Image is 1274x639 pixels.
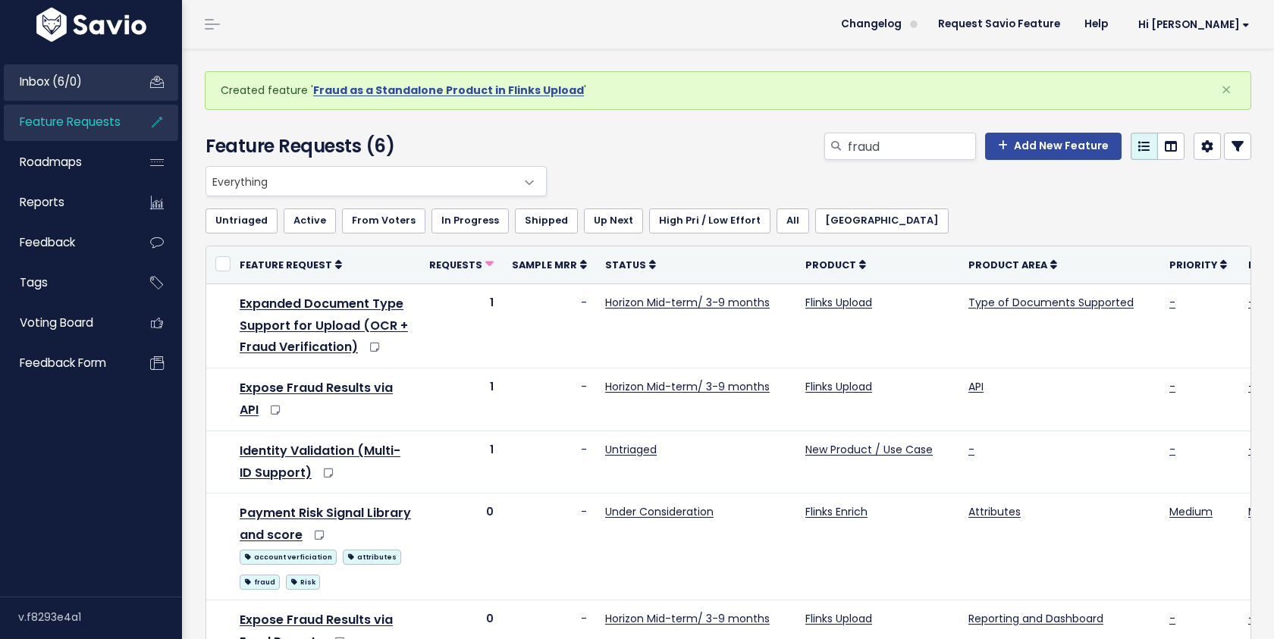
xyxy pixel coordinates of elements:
[4,225,126,260] a: Feedback
[206,208,278,233] a: Untriaged
[240,572,280,590] a: fraud
[4,265,126,300] a: Tags
[605,295,770,310] a: Horizon Mid-term/ 3-9 months
[1169,504,1213,519] a: Medium
[968,504,1021,519] a: Attributes
[805,258,856,271] span: Product
[343,547,401,565] a: attributes
[1221,77,1232,102] span: ×
[431,208,509,233] a: In Progress
[841,19,902,30] span: Changelog
[420,368,503,431] td: 1
[313,83,584,98] a: Fraud as a Standalone Product in Flinks Upload
[420,493,503,600] td: 0
[20,74,82,89] span: Inbox (6/0)
[284,208,336,233] a: Active
[846,133,976,160] input: Search features...
[205,71,1251,110] div: Created feature ' '
[4,64,126,99] a: Inbox (6/0)
[815,208,949,233] a: [GEOGRAPHIC_DATA]
[420,283,503,368] td: 1
[20,194,64,210] span: Reports
[206,133,539,160] h4: Feature Requests (6)
[503,431,596,493] td: -
[777,208,809,233] a: All
[20,274,48,290] span: Tags
[805,442,933,457] a: New Product / Use Case
[1169,379,1175,394] a: -
[240,550,337,565] span: account verficiation
[1206,72,1247,108] button: Close
[429,258,482,271] span: Requests
[286,572,320,590] a: Risk
[240,295,408,356] a: Expanded Document Type Support for Upload (OCR + Fraud Verification)
[20,114,121,130] span: Feature Requests
[20,315,93,330] span: Voting Board
[968,442,974,457] a: -
[503,283,596,368] td: -
[206,167,516,196] span: Everything
[1248,611,1254,626] a: -
[805,379,872,394] a: Flinks Upload
[1248,442,1254,457] a: -
[1248,295,1254,310] a: -
[1072,13,1120,36] a: Help
[18,597,182,637] div: v.f8293e4a1
[1169,257,1227,272] a: Priority
[4,305,126,340] a: Voting Board
[968,257,1057,272] a: Product Area
[240,547,337,565] a: account verficiation
[20,355,106,371] span: Feedback form
[605,258,646,271] span: Status
[605,442,657,457] a: Untriaged
[584,208,643,233] a: Up Next
[512,257,587,272] a: Sample MRR
[240,504,411,543] a: Payment Risk Signal Library and score
[240,575,280,590] span: fraud
[605,257,656,272] a: Status
[20,234,75,250] span: Feedback
[343,550,401,565] span: attributes
[515,208,578,233] a: Shipped
[968,379,984,394] a: API
[805,611,872,626] a: Flinks Upload
[968,611,1103,626] a: Reporting and Dashboard
[1169,442,1175,457] a: -
[985,133,1122,160] a: Add New Feature
[342,208,425,233] a: From Voters
[805,295,872,310] a: Flinks Upload
[512,258,577,271] span: Sample MRR
[240,442,400,481] a: Identity Validation (Multi-ID Support)
[20,154,82,170] span: Roadmaps
[206,208,1251,233] ul: Filter feature requests
[805,257,866,272] a: Product
[805,504,868,519] a: Flinks Enrich
[1169,295,1175,310] a: -
[605,379,770,394] a: Horizon Mid-term/ 3-9 months
[1169,258,1217,271] span: Priority
[1169,611,1175,626] a: -
[503,368,596,431] td: -
[4,185,126,220] a: Reports
[4,105,126,139] a: Feature Requests
[420,431,503,493] td: 1
[649,208,770,233] a: High Pri / Low Effort
[605,611,770,626] a: Horizon Mid-term/ 3-9 months
[968,258,1047,271] span: Product Area
[4,145,126,180] a: Roadmaps
[240,258,332,271] span: Feature Request
[4,346,126,381] a: Feedback form
[1248,379,1254,394] a: -
[240,257,342,272] a: Feature Request
[1120,13,1262,36] a: Hi [PERSON_NAME]
[605,504,714,519] a: Under Consideration
[240,379,393,418] a: Expose Fraud Results via API
[33,8,150,42] img: logo-white.9d6f32f41409.svg
[1138,19,1250,30] span: Hi [PERSON_NAME]
[926,13,1072,36] a: Request Savio Feature
[429,257,494,272] a: Requests
[286,575,320,590] span: Risk
[503,493,596,600] td: -
[968,295,1134,310] a: Type of Documents Supported
[206,166,547,196] span: Everything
